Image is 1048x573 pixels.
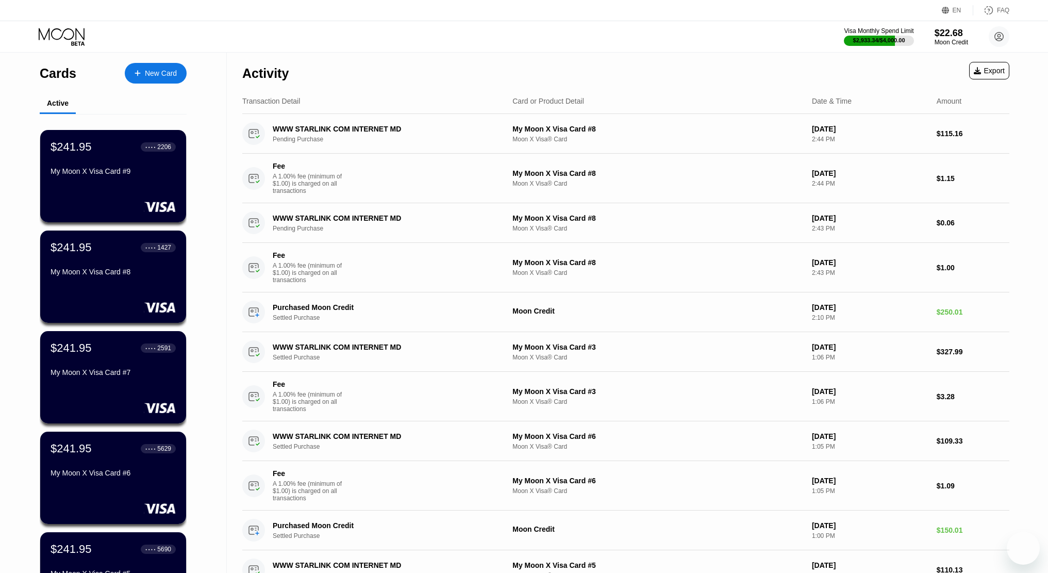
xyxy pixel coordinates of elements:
[512,125,804,133] div: My Moon X Visa Card #8
[969,62,1009,79] div: Export
[937,482,1009,490] div: $1.09
[935,39,968,46] div: Moon Credit
[242,421,1009,461] div: WWW STARLINK COM INTERNET MDSettled PurchaseMy Moon X Visa Card #6Moon X Visa® Card[DATE]1:05 PM$...
[512,214,804,222] div: My Moon X Visa Card #8
[273,251,345,259] div: Fee
[242,97,300,105] div: Transaction Detail
[812,136,928,143] div: 2:44 PM
[273,443,508,450] div: Settled Purchase
[273,262,350,284] div: A 1.00% fee (minimum of $1.00) is charged on all transactions
[853,37,905,43] div: $2,933.34 / $4,000.00
[157,546,171,553] div: 5690
[145,347,156,350] div: ● ● ● ●
[40,130,186,222] div: $241.95● ● ● ●2206My Moon X Visa Card #9
[242,332,1009,372] div: WWW STARLINK COM INTERNET MDSettled PurchaseMy Moon X Visa Card #3Moon X Visa® Card[DATE]1:06 PM$...
[273,343,492,351] div: WWW STARLINK COM INTERNET MD
[51,368,176,376] div: My Moon X Visa Card #7
[242,243,1009,292] div: FeeA 1.00% fee (minimum of $1.00) is charged on all transactionsMy Moon X Visa Card #8Moon X Visa...
[242,203,1009,243] div: WWW STARLINK COM INTERNET MDPending PurchaseMy Moon X Visa Card #8Moon X Visa® Card[DATE]2:43 PM$...
[273,480,350,502] div: A 1.00% fee (minimum of $1.00) is charged on all transactions
[273,391,350,413] div: A 1.00% fee (minimum of $1.00) is charged on all transactions
[51,341,92,355] div: $241.95
[145,246,156,249] div: ● ● ● ●
[937,264,1009,272] div: $1.00
[512,487,804,495] div: Moon X Visa® Card
[273,532,508,539] div: Settled Purchase
[273,561,492,569] div: WWW STARLINK COM INTERNET MD
[145,145,156,149] div: ● ● ● ●
[812,343,928,351] div: [DATE]
[937,129,1009,138] div: $115.16
[242,511,1009,550] div: Purchased Moon CreditSettled PurchaseMoon Credit[DATE]1:00 PM$150.01
[512,561,804,569] div: My Moon X Visa Card #5
[512,387,804,396] div: My Moon X Visa Card #3
[51,241,92,254] div: $241.95
[812,169,928,177] div: [DATE]
[974,67,1005,75] div: Export
[812,225,928,232] div: 2:43 PM
[937,308,1009,316] div: $250.01
[273,225,508,232] div: Pending Purchase
[273,521,492,530] div: Purchased Moon Credit
[51,442,92,455] div: $241.95
[157,345,171,352] div: 2591
[812,432,928,440] div: [DATE]
[997,7,1009,14] div: FAQ
[47,99,69,107] div: Active
[40,432,186,524] div: $241.95● ● ● ●5629My Moon X Visa Card #6
[937,392,1009,401] div: $3.28
[273,314,508,321] div: Settled Purchase
[973,5,1009,15] div: FAQ
[937,348,1009,356] div: $327.99
[512,354,804,361] div: Moon X Visa® Card
[242,114,1009,154] div: WWW STARLINK COM INTERNET MDPending PurchaseMy Moon X Visa Card #8Moon X Visa® Card[DATE]2:44 PM$...
[937,437,1009,445] div: $109.33
[40,231,186,323] div: $241.95● ● ● ●1427My Moon X Visa Card #8
[512,477,804,485] div: My Moon X Visa Card #6
[812,314,928,321] div: 2:10 PM
[145,447,156,450] div: ● ● ● ●
[512,525,804,533] div: Moon Credit
[51,268,176,276] div: My Moon X Visa Card #8
[512,97,584,105] div: Card or Product Detail
[812,487,928,495] div: 1:05 PM
[157,445,171,452] div: 5629
[242,461,1009,511] div: FeeA 1.00% fee (minimum of $1.00) is charged on all transactionsMy Moon X Visa Card #6Moon X Visa...
[273,354,508,361] div: Settled Purchase
[273,162,345,170] div: Fee
[812,521,928,530] div: [DATE]
[812,180,928,187] div: 2:44 PM
[242,154,1009,203] div: FeeA 1.00% fee (minimum of $1.00) is charged on all transactionsMy Moon X Visa Card #8Moon X Visa...
[512,169,804,177] div: My Moon X Visa Card #8
[273,125,492,133] div: WWW STARLINK COM INTERNET MD
[844,27,913,35] div: Visa Monthly Spend Limit
[512,398,804,405] div: Moon X Visa® Card
[157,244,171,251] div: 1427
[812,561,928,569] div: [DATE]
[937,219,1009,227] div: $0.06
[812,443,928,450] div: 1:05 PM
[40,66,76,81] div: Cards
[273,432,492,440] div: WWW STARLINK COM INTERNET MD
[937,526,1009,534] div: $150.01
[935,28,968,46] div: $22.68Moon Credit
[273,469,345,478] div: Fee
[812,477,928,485] div: [DATE]
[512,443,804,450] div: Moon X Visa® Card
[242,292,1009,332] div: Purchased Moon CreditSettled PurchaseMoon Credit[DATE]2:10 PM$250.01
[51,469,176,477] div: My Moon X Visa Card #6
[812,97,852,105] div: Date & Time
[40,331,186,423] div: $241.95● ● ● ●2591My Moon X Visa Card #7
[812,303,928,312] div: [DATE]
[51,543,92,556] div: $241.95
[273,136,508,143] div: Pending Purchase
[512,180,804,187] div: Moon X Visa® Card
[242,372,1009,421] div: FeeA 1.00% fee (minimum of $1.00) is charged on all transactionsMy Moon X Visa Card #3Moon X Visa...
[953,7,961,14] div: EN
[812,354,928,361] div: 1:06 PM
[512,307,804,315] div: Moon Credit
[512,136,804,143] div: Moon X Visa® Card
[935,28,968,39] div: $22.68
[512,343,804,351] div: My Moon X Visa Card #3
